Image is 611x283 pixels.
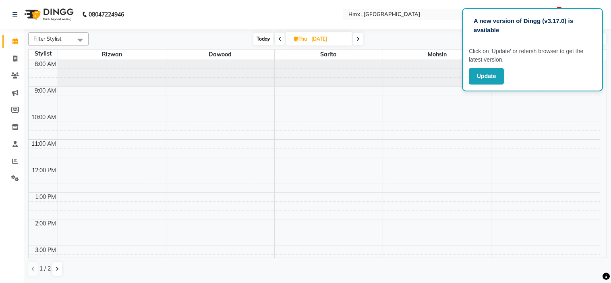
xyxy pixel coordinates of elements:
[33,60,58,68] div: 8:00 AM
[292,36,309,42] span: Thu
[30,140,58,148] div: 11:00 AM
[469,47,596,64] p: Click on ‘Update’ or refersh browser to get the latest version.
[30,166,58,175] div: 12:00 PM
[474,17,591,35] p: A new version of Dingg (v3.17.0) is available
[557,7,561,12] span: 2
[33,193,58,201] div: 1:00 PM
[383,50,491,60] span: Mohsin
[166,50,274,60] span: Dawood
[30,113,58,122] div: 10:00 AM
[21,3,76,26] img: logo
[309,33,349,45] input: 2025-09-04
[33,35,62,42] span: Filter Stylist
[89,3,124,26] b: 08047224946
[33,87,58,95] div: 9:00 AM
[469,68,504,85] button: Update
[33,219,58,228] div: 2:00 PM
[29,50,58,58] div: Stylist
[275,50,383,60] span: Sarita
[39,264,51,273] span: 1 / 2
[33,246,58,254] div: 3:00 PM
[253,33,273,45] span: Today
[58,50,166,60] span: Rizwan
